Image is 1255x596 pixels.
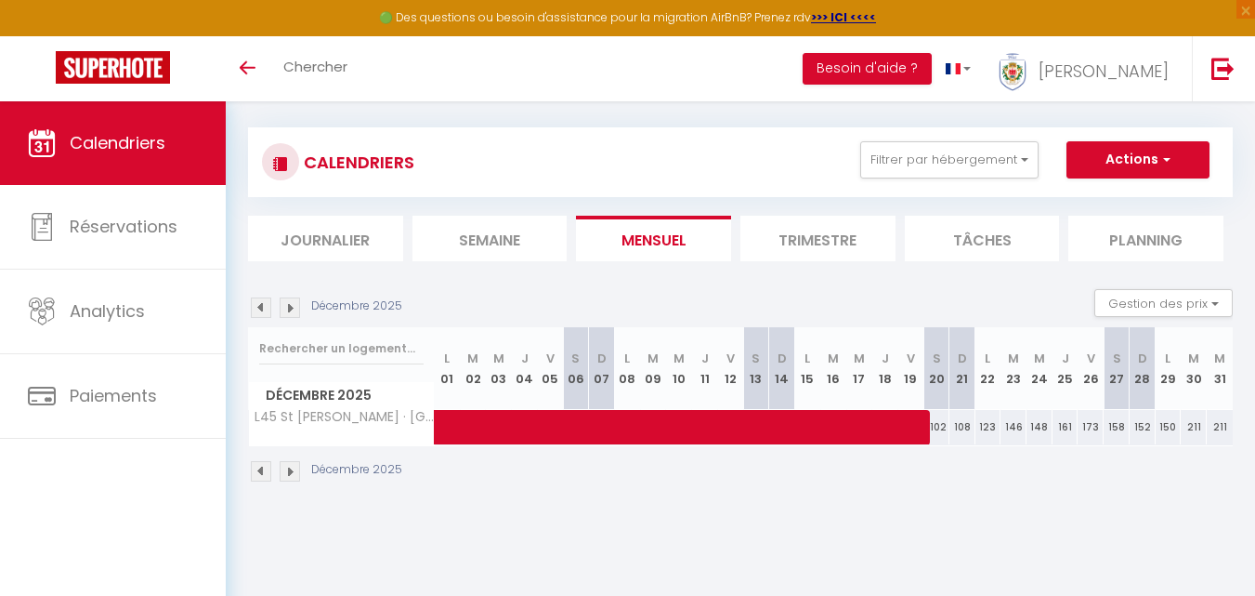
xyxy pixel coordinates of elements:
[1165,350,1170,367] abbr: L
[740,216,895,261] li: Trimestre
[1130,327,1156,410] th: 28
[597,350,607,367] abbr: D
[860,141,1039,179] button: Filtrer par hébergement
[444,350,450,367] abbr: L
[752,350,760,367] abbr: S
[949,327,975,410] th: 21
[907,350,915,367] abbr: V
[624,350,630,367] abbr: L
[493,350,504,367] abbr: M
[252,410,438,424] span: L45 St [PERSON_NAME] · [GEOGRAPHIC_DATA][PERSON_NAME]/ Balcon, Parking WIFI
[1034,350,1045,367] abbr: M
[70,299,145,323] span: Analytics
[701,350,709,367] abbr: J
[435,327,461,410] th: 01
[804,350,810,367] abbr: L
[846,327,872,410] th: 17
[820,327,846,410] th: 16
[70,384,157,407] span: Paiements
[726,350,735,367] abbr: V
[640,327,666,410] th: 09
[269,36,361,101] a: Chercher
[589,327,615,410] th: 07
[576,216,731,261] li: Mensuel
[828,350,839,367] abbr: M
[1052,327,1079,410] th: 25
[1138,350,1147,367] abbr: D
[283,57,347,76] span: Chercher
[311,461,402,479] p: Décembre 2025
[1087,350,1095,367] abbr: V
[958,350,967,367] abbr: D
[647,350,659,367] abbr: M
[1156,327,1182,410] th: 29
[1068,216,1223,261] li: Planning
[1211,57,1235,80] img: logout
[615,327,641,410] th: 08
[1181,327,1207,410] th: 30
[743,327,769,410] th: 13
[985,350,990,367] abbr: L
[778,350,787,367] abbr: D
[563,327,589,410] th: 06
[923,327,949,410] th: 20
[854,350,865,367] abbr: M
[56,51,170,84] img: Super Booking
[1026,327,1052,410] th: 24
[311,298,402,315] p: Décembre 2025
[897,327,923,410] th: 19
[795,327,821,410] th: 15
[999,53,1026,91] img: ...
[692,327,718,410] th: 11
[248,216,403,261] li: Journalier
[769,327,795,410] th: 14
[1104,327,1130,410] th: 27
[70,131,165,154] span: Calendriers
[933,350,941,367] abbr: S
[1207,327,1233,410] th: 31
[1094,289,1233,317] button: Gestion des prix
[537,327,563,410] th: 05
[872,327,898,410] th: 18
[803,53,932,85] button: Besoin d'aide ?
[412,216,568,261] li: Semaine
[259,332,424,365] input: Rechercher un logement...
[1000,327,1026,410] th: 23
[666,327,692,410] th: 10
[882,350,889,367] abbr: J
[521,350,529,367] abbr: J
[512,327,538,410] th: 04
[1188,350,1199,367] abbr: M
[571,350,580,367] abbr: S
[985,36,1192,101] a: ... [PERSON_NAME]
[467,350,478,367] abbr: M
[1113,350,1121,367] abbr: S
[70,215,177,238] span: Réservations
[1008,350,1019,367] abbr: M
[299,141,414,183] h3: CALENDRIERS
[975,327,1001,410] th: 22
[673,350,685,367] abbr: M
[811,9,876,25] a: >>> ICI <<<<
[717,327,743,410] th: 12
[486,327,512,410] th: 03
[905,216,1060,261] li: Tâches
[460,327,486,410] th: 02
[546,350,555,367] abbr: V
[1078,327,1104,410] th: 26
[1066,141,1209,179] button: Actions
[1039,60,1169,83] span: [PERSON_NAME]
[1214,350,1225,367] abbr: M
[1062,350,1069,367] abbr: J
[249,382,434,409] span: Décembre 2025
